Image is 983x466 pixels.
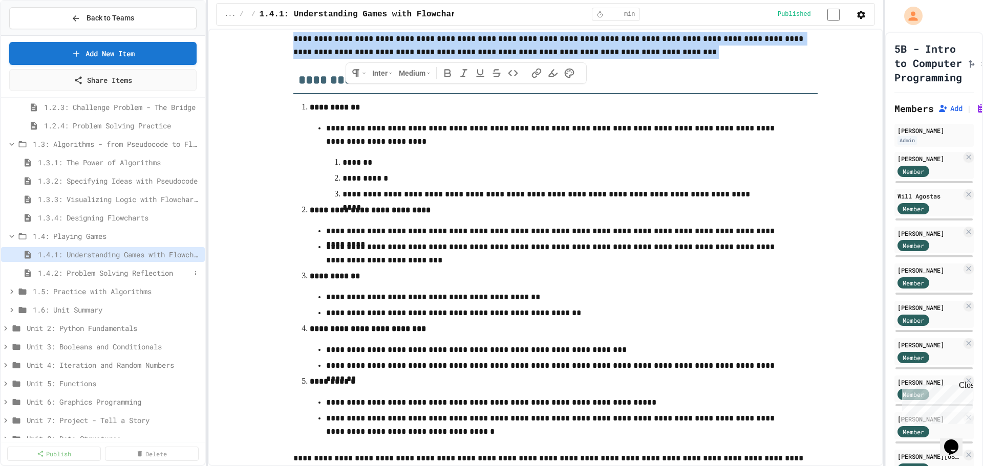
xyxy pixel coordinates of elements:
h1: 5B - Intro to Computer Programming [894,41,962,84]
span: 1.4.2: Problem Solving Reflection [38,268,190,278]
div: [PERSON_NAME] [897,340,961,349]
span: Unit 4: Iteration and Random Numbers [27,360,201,370]
div: Chat with us now!Close [4,4,71,65]
div: [PERSON_NAME] [897,265,961,275]
span: 1.2.3: Challenge Problem - The Bridge [44,102,201,113]
div: [PERSON_NAME] [897,126,971,135]
span: Unit 3: Booleans and Conditionals [27,341,201,352]
span: Member [903,167,924,176]
span: Unit 7: Project - Tell a Story [27,415,201,426]
div: [PERSON_NAME] [897,303,961,312]
div: [PERSON_NAME] [897,154,961,163]
span: / [251,10,255,18]
button: Inter [370,65,395,81]
button: More options [190,268,201,278]
span: | [967,102,972,115]
button: Add [938,103,963,114]
span: 1.4: Playing Games [33,231,201,241]
iframe: chat widget [940,425,973,456]
span: Member [903,353,924,362]
div: [PERSON_NAME] [897,229,961,238]
div: [PERSON_NAME] [897,414,961,424]
span: ... [225,10,236,18]
div: [PERSON_NAME][US_STATE] [897,452,961,461]
span: 1.4.1: Understanding Games with Flowcharts [260,8,466,20]
div: Admin [897,136,917,145]
span: Unit 5: Functions [27,378,201,389]
iframe: chat widget [898,381,973,424]
span: 1.3: Algorithms - from Pseudocode to Flowcharts [33,139,201,149]
button: Back to Teams [9,7,197,29]
span: Member [903,427,924,436]
span: 1.3.4: Designing Flowcharts [38,212,201,223]
a: Publish [7,447,101,461]
span: Member [903,241,924,250]
a: Share Items [9,69,197,91]
span: 1.2.4: Problem Solving Practice [44,120,201,131]
div: Content is published and visible to students [778,8,852,20]
a: Add New Item [9,42,197,65]
span: 1.5: Practice with Algorithms [33,286,201,297]
span: 1.3.1: The Power of Algorithms [38,157,201,168]
div: Will Agostas [897,191,961,201]
button: Medium [396,65,433,81]
span: Member [903,204,924,213]
a: Delete [105,447,199,461]
span: 1.3.3: Visualizing Logic with Flowcharts [38,194,201,205]
span: 1.4.1: Understanding Games with Flowcharts [38,249,201,260]
button: Click to see fork details [966,57,976,69]
h2: Members [894,101,934,116]
span: Published [778,10,811,18]
span: 1.6: Unit Summary [33,304,201,315]
span: min [624,10,635,18]
div: [PERSON_NAME] [897,378,961,387]
span: Unit 6: Graphics Programming [27,396,201,407]
input: publish toggle [815,9,852,21]
span: Unit 2: Python Fundamentals [27,323,201,334]
span: Back to Teams [87,13,134,24]
span: Member [903,278,924,287]
div: My Account [893,4,925,28]
span: Member [903,316,924,325]
span: / [240,10,243,18]
span: Unit 8: Data Structures [27,433,201,444]
span: 1.3.2: Specifying Ideas with Pseudocode [38,175,201,186]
